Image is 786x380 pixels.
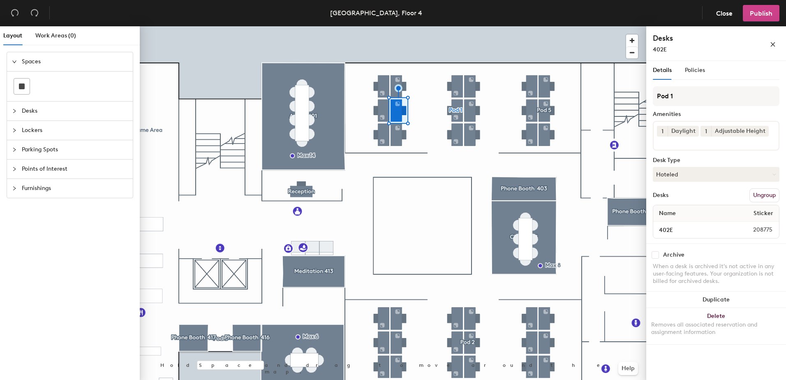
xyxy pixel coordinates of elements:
[646,308,786,344] button: DeleteRemoves all associated reservation and assignment information
[3,32,22,39] span: Layout
[35,32,76,39] span: Work Areas (0)
[11,9,19,17] span: undo
[22,140,128,159] span: Parking Spots
[618,362,638,375] button: Help
[330,8,422,18] div: [GEOGRAPHIC_DATA], Floor 4
[663,252,684,258] div: Archive
[12,109,17,114] span: collapsed
[7,5,23,21] button: Undo (⌘ + Z)
[749,206,777,221] span: Sticker
[733,225,777,234] span: 208775
[770,42,776,47] span: close
[709,5,740,21] button: Close
[22,102,128,120] span: Desks
[653,111,779,118] div: Amenities
[22,121,128,140] span: Lockers
[655,206,680,221] span: Name
[749,188,779,202] button: Ungroup
[651,321,781,336] div: Removes all associated reservation and assignment information
[12,186,17,191] span: collapsed
[657,126,668,137] button: 1
[653,167,779,182] button: Hoteled
[655,224,733,236] input: Unnamed desk
[685,67,705,74] span: Policies
[705,127,707,136] span: 1
[711,126,769,137] div: Adjustable Height
[700,126,711,137] button: 1
[653,192,668,199] div: Desks
[750,9,772,17] span: Publish
[12,128,17,133] span: collapsed
[653,33,743,44] h4: Desks
[653,157,779,164] div: Desk Type
[653,67,672,74] span: Details
[22,160,128,178] span: Points of Interest
[22,52,128,71] span: Spaces
[668,126,699,137] div: Daylight
[22,179,128,198] span: Furnishings
[653,263,779,285] div: When a desk is archived it's not active in any user-facing features. Your organization is not bil...
[661,127,663,136] span: 1
[646,292,786,308] button: Duplicate
[26,5,43,21] button: Redo (⌘ + ⇧ + Z)
[12,167,17,171] span: collapsed
[716,9,733,17] span: Close
[743,5,779,21] button: Publish
[12,59,17,64] span: expanded
[12,147,17,152] span: collapsed
[653,46,667,53] span: 402E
